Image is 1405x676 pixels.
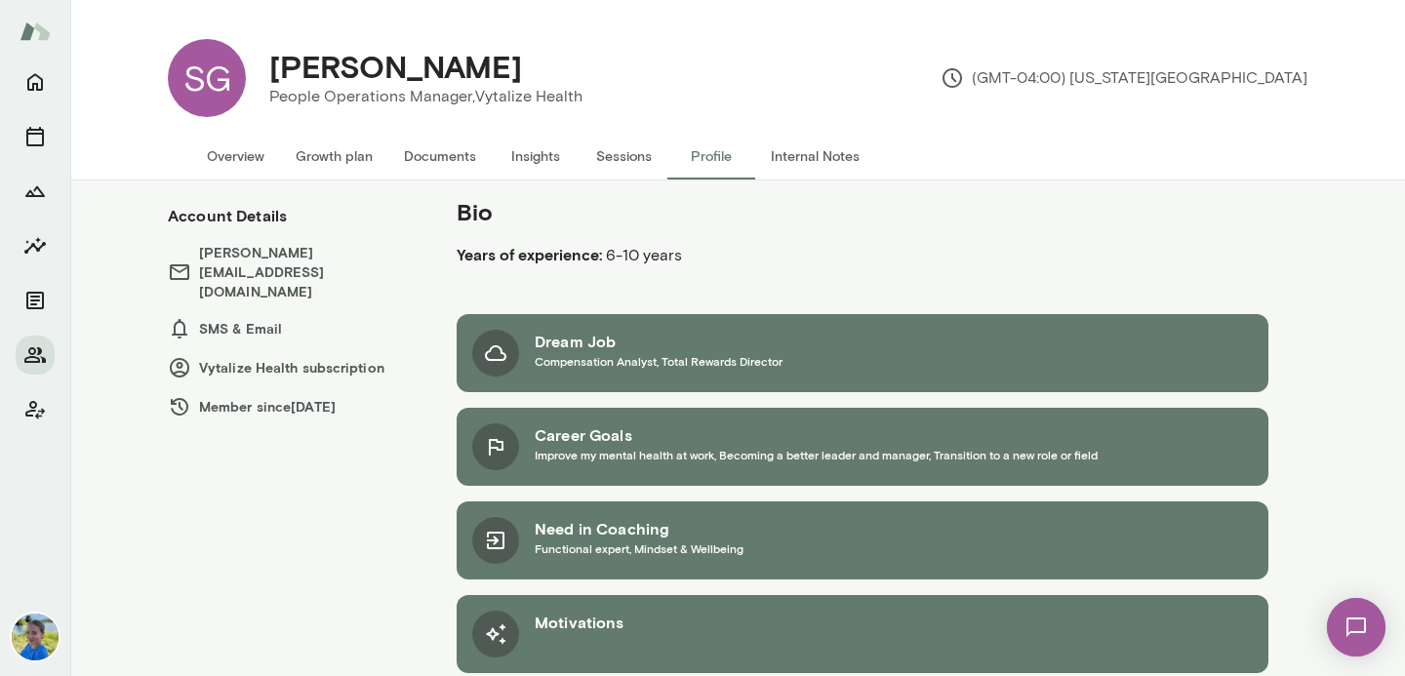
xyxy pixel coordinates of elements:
span: Compensation Analyst, Total Rewards Director [535,353,783,369]
p: (GMT-04:00) [US_STATE][GEOGRAPHIC_DATA] [941,66,1307,90]
button: Insights [16,226,55,265]
h6: Member since [DATE] [168,395,418,418]
button: Documents [388,133,492,179]
h6: Career Goals [535,423,1098,447]
h6: [PERSON_NAME][EMAIL_ADDRESS][DOMAIN_NAME] [168,243,418,301]
h6: Motivations [535,611,624,634]
button: Overview [191,133,280,179]
button: Sessions [16,117,55,156]
button: Growth Plan [16,172,55,211]
img: Mento [20,13,51,50]
span: Improve my mental health at work, Becoming a better leader and manager, Transition to a new role ... [535,447,1098,462]
h4: [PERSON_NAME] [269,48,522,85]
button: Internal Notes [755,133,875,179]
h6: Vytalize Health subscription [168,356,418,379]
b: Years of experience: [457,245,602,263]
button: Documents [16,281,55,320]
button: Profile [667,133,755,179]
button: Insights [492,133,580,179]
p: 6-10 years [457,243,1112,267]
h6: Account Details [168,204,287,227]
p: People Operations Manager, Vytalize Health [269,85,582,108]
button: Client app [16,390,55,429]
span: Functional expert, Mindset & Wellbeing [535,540,743,556]
button: Sessions [580,133,667,179]
button: Home [16,62,55,101]
div: SG [168,39,246,117]
h6: Dream Job [535,330,783,353]
img: Lauren Gambee [12,614,59,660]
h5: Bio [457,196,1112,227]
h6: SMS & Email [168,317,418,340]
h6: Need in Coaching [535,517,743,540]
button: Growth plan [280,133,388,179]
button: Members [16,336,55,375]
